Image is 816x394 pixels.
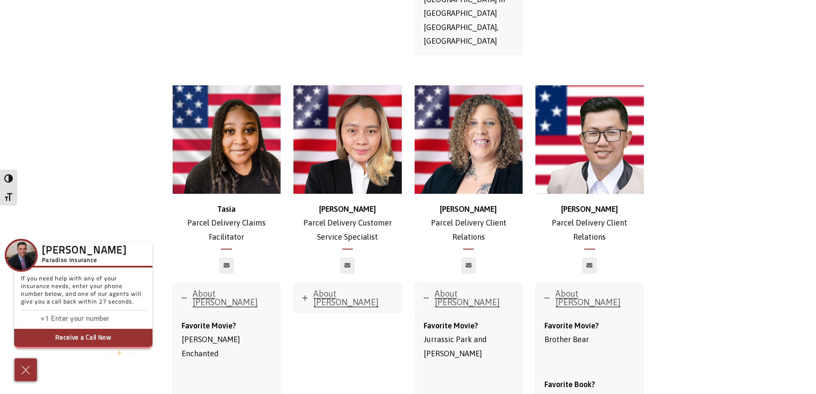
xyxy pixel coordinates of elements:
[182,321,236,330] strong: Favorite Movie?
[42,256,127,265] h5: Paradiso Insurance
[535,202,644,244] p: Parcel Delivery Client Relations
[21,275,146,310] p: If you need help with any of your insurance needs, enter your phone number below, and one of our ...
[19,363,32,377] img: Cross icon
[293,85,402,194] img: Trishia Ninotchka_500x500
[173,202,281,244] p: Parcel Delivery Claims Facilitator
[544,380,595,389] strong: Favorite Book?
[424,319,514,361] p: Jurrassic Park and [PERSON_NAME]
[14,329,152,349] button: Receive a Call Now
[415,85,523,194] img: Ashley Barnes_500x500
[173,85,281,194] img: tasia-500x500
[217,205,236,214] b: Tasia
[314,289,379,307] span: About [PERSON_NAME]
[193,289,258,307] span: About [PERSON_NAME]
[544,319,635,347] p: Brother Bear
[173,283,281,313] a: About [PERSON_NAME]
[440,205,497,214] b: [PERSON_NAME]
[182,319,272,361] p: [PERSON_NAME] Enchanted
[415,283,523,313] a: About [PERSON_NAME]
[105,350,127,355] span: We're by
[561,205,618,214] strong: [PERSON_NAME]
[25,313,51,325] input: Enter country code
[424,321,478,330] strong: Favorite Movie?
[535,85,644,194] img: Joshua-500x500
[293,202,402,244] p: Parcel Delivery Customer Service Specialist
[536,283,643,313] a: About [PERSON_NAME]
[319,205,376,214] b: [PERSON_NAME]
[435,289,500,307] span: About [PERSON_NAME]
[105,350,152,355] a: We'rePowered by iconbyResponseiQ
[6,241,36,270] img: Company Icon
[544,321,599,330] strong: Favorite Movie?
[42,247,127,255] h3: [PERSON_NAME]
[415,202,523,244] p: Parcel Delivery Client Relations
[51,313,137,325] input: Enter phone number
[117,349,121,356] img: Powered by icon
[294,283,401,313] a: About [PERSON_NAME]
[556,289,621,307] span: About [PERSON_NAME]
